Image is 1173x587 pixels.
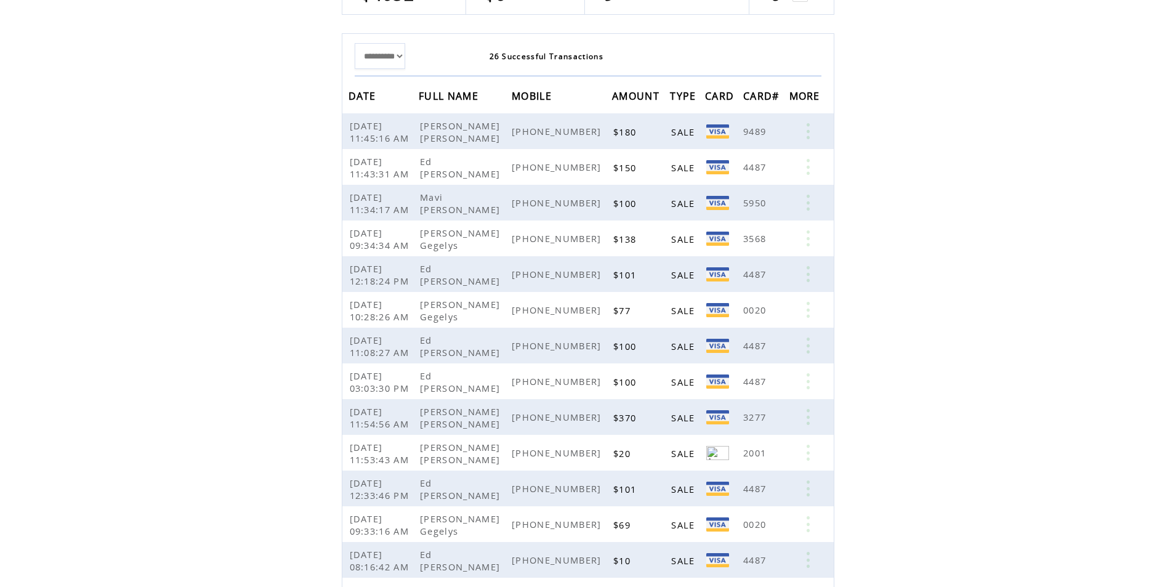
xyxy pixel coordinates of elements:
span: [PHONE_NUMBER] [512,554,605,566]
span: [DATE] 11:45:16 AM [350,119,413,144]
span: [DATE] 10:28:26 AM [350,298,413,323]
span: $10 [613,554,634,567]
img: Visa [706,339,729,353]
span: SALE [671,340,698,352]
span: $100 [613,340,639,352]
span: [PHONE_NUMBER] [512,196,605,209]
span: $101 [613,483,639,495]
span: 5950 [743,196,769,209]
img: Visa [706,124,729,139]
span: Ed [PERSON_NAME] [420,370,503,394]
span: Ed [PERSON_NAME] [420,548,503,573]
a: CARD# [743,92,783,99]
span: Ed [PERSON_NAME] [420,334,503,358]
span: [PHONE_NUMBER] [512,161,605,173]
span: [PHONE_NUMBER] [512,268,605,280]
span: 2001 [743,447,769,459]
span: [PERSON_NAME] [PERSON_NAME] [420,119,503,144]
span: [PERSON_NAME] [PERSON_NAME] [420,441,503,466]
span: [DATE] 12:33:46 PM [350,477,413,501]
span: [PERSON_NAME] Gegelys [420,512,500,537]
span: SALE [671,161,698,174]
span: $20 [613,447,634,459]
span: DATE [349,86,379,109]
span: [DATE] 09:33:16 AM [350,512,413,537]
span: Ed [PERSON_NAME] [420,477,503,501]
span: Mavi [PERSON_NAME] [420,191,503,216]
span: Ed [PERSON_NAME] [420,262,503,287]
span: [PHONE_NUMBER] [512,125,605,137]
span: [DATE] 03:03:30 PM [350,370,413,394]
a: CARD [705,92,737,99]
span: [PHONE_NUMBER] [512,304,605,316]
span: 4487 [743,339,769,352]
span: [DATE] 11:53:43 AM [350,441,413,466]
a: AMOUNT [612,92,663,99]
span: 4487 [743,554,769,566]
span: [DATE] 11:54:56 AM [350,405,413,430]
span: $180 [613,126,639,138]
a: DATE [349,92,379,99]
span: 4487 [743,375,769,387]
img: Visa [706,160,729,174]
img: VISA [706,303,729,317]
span: SALE [671,554,698,567]
span: [PERSON_NAME] Gegelys [420,227,500,251]
span: [PHONE_NUMBER] [512,482,605,495]
span: SALE [671,447,698,459]
span: 4487 [743,161,769,173]
span: [DATE] 08:16:42 AM [350,548,413,573]
span: [PHONE_NUMBER] [512,447,605,459]
img: Amex [706,446,729,460]
span: MOBILE [512,86,555,109]
span: $100 [613,376,639,388]
span: SALE [671,126,698,138]
img: Visa [706,374,729,389]
span: $77 [613,304,634,317]
img: Visa [706,553,729,567]
span: SALE [671,483,698,495]
span: [DATE] 11:43:31 AM [350,155,413,180]
span: [PERSON_NAME] Gegelys [420,298,500,323]
span: [DATE] 11:08:27 AM [350,334,413,358]
span: $138 [613,233,639,245]
span: 3277 [743,411,769,423]
span: 4487 [743,482,769,495]
span: $150 [613,161,639,174]
span: SALE [671,269,698,281]
span: CARD [705,86,737,109]
span: [PHONE_NUMBER] [512,232,605,245]
span: MORE [789,86,823,109]
img: Visa [706,232,729,246]
span: Ed [PERSON_NAME] [420,155,503,180]
span: $101 [613,269,639,281]
span: 9489 [743,125,769,137]
span: 0020 [743,304,769,316]
span: 26 Successful Transactions [490,51,604,62]
span: AMOUNT [612,86,663,109]
span: [PHONE_NUMBER] [512,411,605,423]
span: SALE [671,197,698,209]
span: 0020 [743,518,769,530]
span: $100 [613,197,639,209]
span: SALE [671,233,698,245]
span: SALE [671,519,698,531]
span: [DATE] 11:34:17 AM [350,191,413,216]
span: [PHONE_NUMBER] [512,339,605,352]
span: [DATE] 12:18:24 PM [350,262,413,287]
img: VISA [706,410,729,424]
span: 3568 [743,232,769,245]
span: [PHONE_NUMBER] [512,375,605,387]
span: $69 [613,519,634,531]
img: VISA [706,517,729,532]
img: Visa [706,267,729,281]
img: Visa [706,196,729,210]
span: SALE [671,304,698,317]
a: FULL NAME [419,92,482,99]
span: SALE [671,376,698,388]
span: [DATE] 09:34:34 AM [350,227,413,251]
a: TYPE [670,92,699,99]
span: TYPE [670,86,699,109]
span: CARD# [743,86,783,109]
span: FULL NAME [419,86,482,109]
